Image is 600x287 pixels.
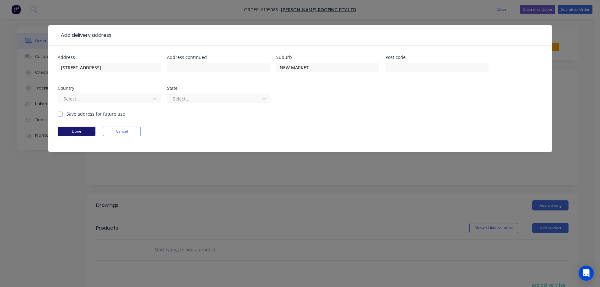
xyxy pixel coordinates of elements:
div: Add delivery address [58,32,111,39]
label: Save address for future use [66,111,125,117]
div: State [167,86,270,90]
button: Done [58,127,95,136]
div: Open Intercom Messenger [579,266,594,281]
div: Address [58,55,161,60]
div: Country [58,86,161,90]
div: Post code [386,55,489,60]
div: Suburb [276,55,379,60]
button: Cancel [103,127,141,136]
div: Address continued [167,55,270,60]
